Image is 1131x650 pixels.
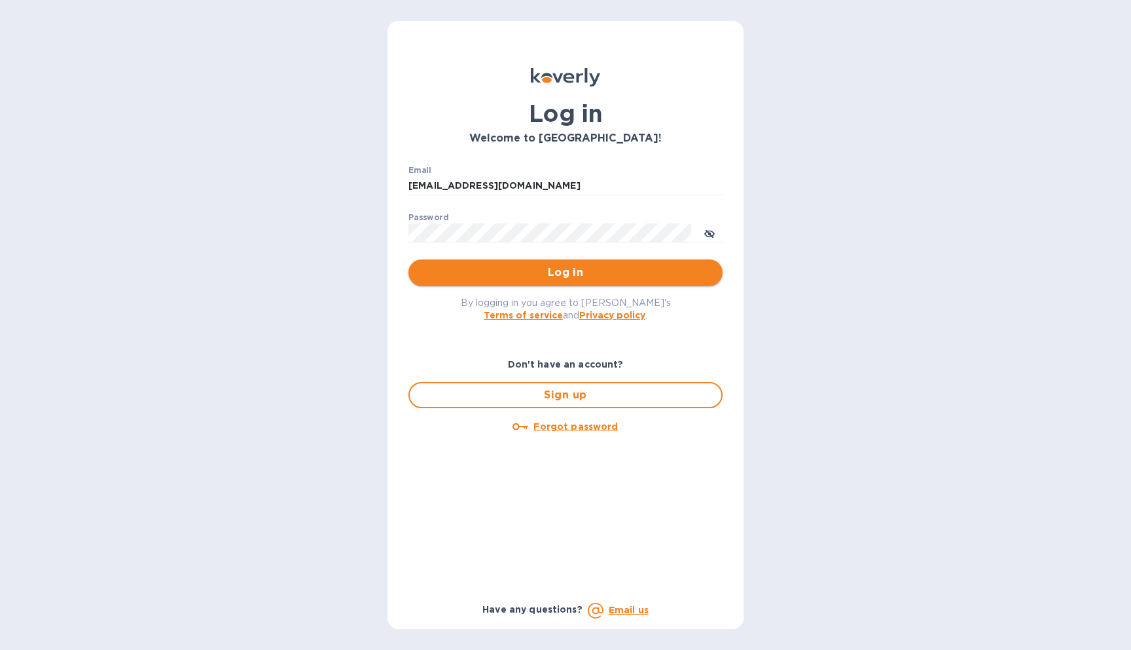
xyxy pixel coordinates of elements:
u: Forgot password [533,421,618,432]
input: Enter email address [408,176,723,196]
h1: Log in [408,100,723,127]
span: By logging in you agree to [PERSON_NAME]'s and . [461,297,671,320]
label: Email [408,166,431,174]
b: Don't have an account? [508,359,624,370]
a: Terms of service [484,310,563,320]
a: Email us [609,605,649,615]
button: Sign up [408,382,723,408]
img: Koverly [531,68,600,86]
h3: Welcome to [GEOGRAPHIC_DATA]! [408,132,723,145]
label: Password [408,214,448,221]
span: Sign up [420,387,711,403]
button: Log in [408,259,723,286]
span: Log in [419,265,712,280]
button: toggle password visibility [696,220,723,246]
b: Have any questions? [482,604,583,615]
a: Privacy policy [579,310,645,320]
